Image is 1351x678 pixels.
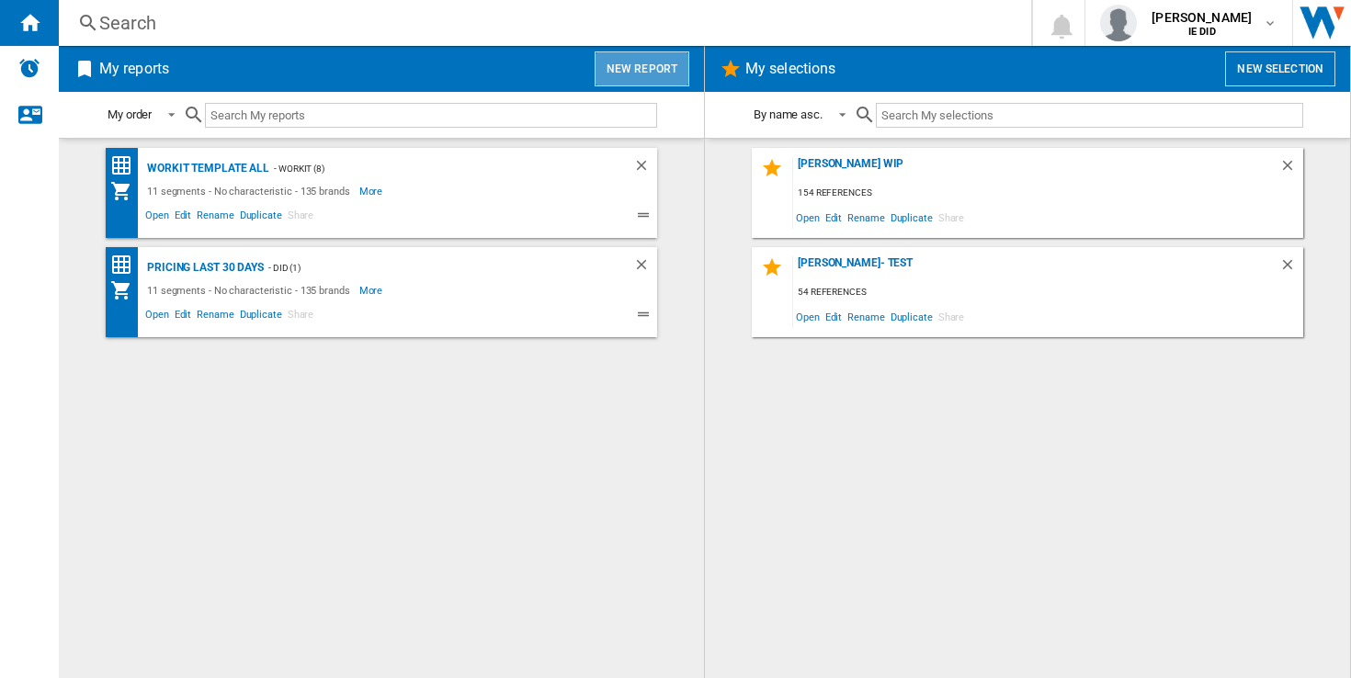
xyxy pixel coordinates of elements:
[285,306,317,328] span: Share
[142,207,172,229] span: Open
[110,254,142,277] div: Price Matrix
[1279,256,1303,281] div: Delete
[793,182,1303,205] div: 154 references
[172,306,195,328] span: Edit
[237,306,285,328] span: Duplicate
[633,157,657,180] div: Delete
[194,306,236,328] span: Rename
[793,157,1279,182] div: [PERSON_NAME] WIP
[194,207,236,229] span: Rename
[359,180,386,202] span: More
[205,103,657,128] input: Search My reports
[285,207,317,229] span: Share
[18,57,40,79] img: alerts-logo.svg
[1152,8,1252,27] span: [PERSON_NAME]
[269,157,596,180] div: - Workit (8)
[742,51,839,86] h2: My selections
[845,205,887,230] span: Rename
[936,205,968,230] span: Share
[142,180,359,202] div: 11 segments - No characteristic - 135 brands
[595,51,689,86] button: New report
[142,306,172,328] span: Open
[888,304,936,329] span: Duplicate
[823,304,846,329] span: Edit
[754,107,823,121] div: By name asc.
[1100,5,1137,41] img: profile.jpg
[110,279,142,301] div: My Assortment
[876,103,1303,128] input: Search My selections
[142,256,264,279] div: Pricing Last 30 days
[172,207,195,229] span: Edit
[845,304,887,329] span: Rename
[793,256,1279,281] div: [PERSON_NAME]- Test
[359,279,386,301] span: More
[110,154,142,177] div: Price Matrix
[99,10,983,36] div: Search
[237,207,285,229] span: Duplicate
[264,256,596,279] div: - DID (1)
[633,256,657,279] div: Delete
[888,205,936,230] span: Duplicate
[936,304,968,329] span: Share
[108,107,152,121] div: My order
[793,304,823,329] span: Open
[1225,51,1335,86] button: New selection
[142,157,269,180] div: Workit Template All
[110,180,142,202] div: My Assortment
[823,205,846,230] span: Edit
[142,279,359,301] div: 11 segments - No characteristic - 135 brands
[793,281,1303,304] div: 54 references
[1188,26,1216,38] b: IE DID
[96,51,173,86] h2: My reports
[1279,157,1303,182] div: Delete
[793,205,823,230] span: Open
